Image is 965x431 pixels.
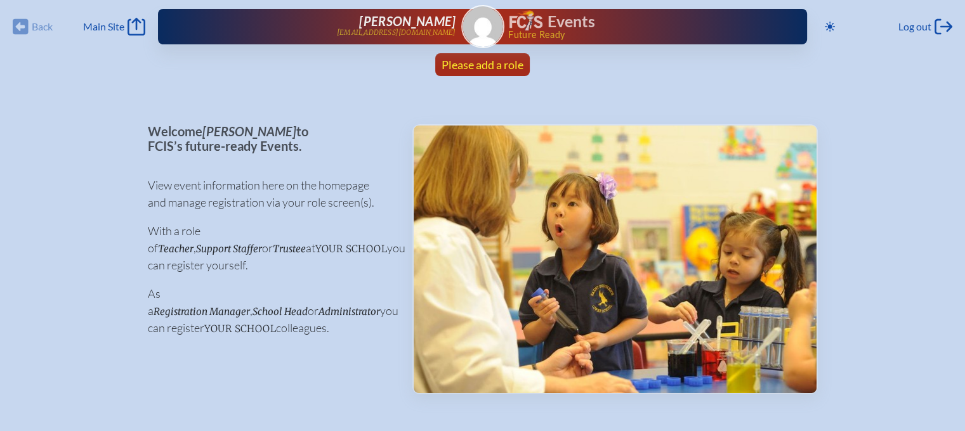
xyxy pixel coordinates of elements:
span: Log out [898,20,931,33]
span: Future Ready [508,30,766,39]
p: With a role of , or at you can register yourself. [148,222,392,274]
span: [PERSON_NAME] [359,13,456,29]
a: Please add a role [437,53,528,76]
span: School Head [253,306,308,318]
span: Please add a role [442,58,523,72]
img: Gravatar [463,6,503,47]
p: Welcome to FCIS’s future-ready Events. [148,124,392,153]
span: Main Site [83,20,124,33]
a: Gravatar [461,5,504,48]
span: [PERSON_NAME] [202,124,296,139]
div: FCIS Events — Future ready [509,10,767,39]
span: Trustee [273,243,306,255]
img: Events [414,125,817,393]
span: Support Staffer [196,243,262,255]
a: [PERSON_NAME][EMAIL_ADDRESS][DOMAIN_NAME] [199,14,456,39]
span: your school [204,323,276,335]
span: Teacher [158,243,194,255]
p: View event information here on the homepage and manage registration via your role screen(s). [148,177,392,211]
span: Administrator [318,306,380,318]
span: your school [315,243,387,255]
a: Main Site [83,18,145,35]
p: As a , or you can register colleagues. [148,285,392,337]
span: Registration Manager [154,306,250,318]
p: [EMAIL_ADDRESS][DOMAIN_NAME] [337,29,456,37]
